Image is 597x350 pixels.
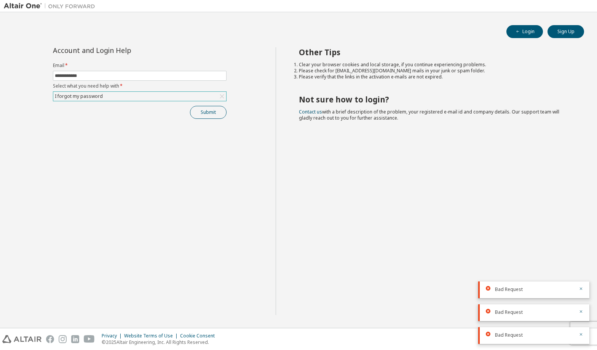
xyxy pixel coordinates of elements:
[299,109,322,115] a: Contact us
[299,74,571,80] li: Please verify that the links in the activation e-mails are not expired.
[190,106,227,119] button: Submit
[54,92,104,101] div: I forgot my password
[84,335,95,343] img: youtube.svg
[53,62,227,69] label: Email
[4,2,99,10] img: Altair One
[299,68,571,74] li: Please check for [EMAIL_ADDRESS][DOMAIN_NAME] mails in your junk or spam folder.
[53,47,192,53] div: Account and Login Help
[299,94,571,104] h2: Not sure how to login?
[71,335,79,343] img: linkedin.svg
[102,339,219,345] p: © 2025 Altair Engineering, Inc. All Rights Reserved.
[124,333,180,339] div: Website Terms of Use
[495,309,523,315] span: Bad Request
[59,335,67,343] img: instagram.svg
[180,333,219,339] div: Cookie Consent
[53,83,227,89] label: Select what you need help with
[299,62,571,68] li: Clear your browser cookies and local storage, if you continue experiencing problems.
[102,333,124,339] div: Privacy
[2,335,42,343] img: altair_logo.svg
[506,25,543,38] button: Login
[299,47,571,57] h2: Other Tips
[495,286,523,292] span: Bad Request
[299,109,559,121] span: with a brief description of the problem, your registered e-mail id and company details. Our suppo...
[495,332,523,338] span: Bad Request
[53,92,226,101] div: I forgot my password
[548,25,584,38] button: Sign Up
[46,335,54,343] img: facebook.svg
